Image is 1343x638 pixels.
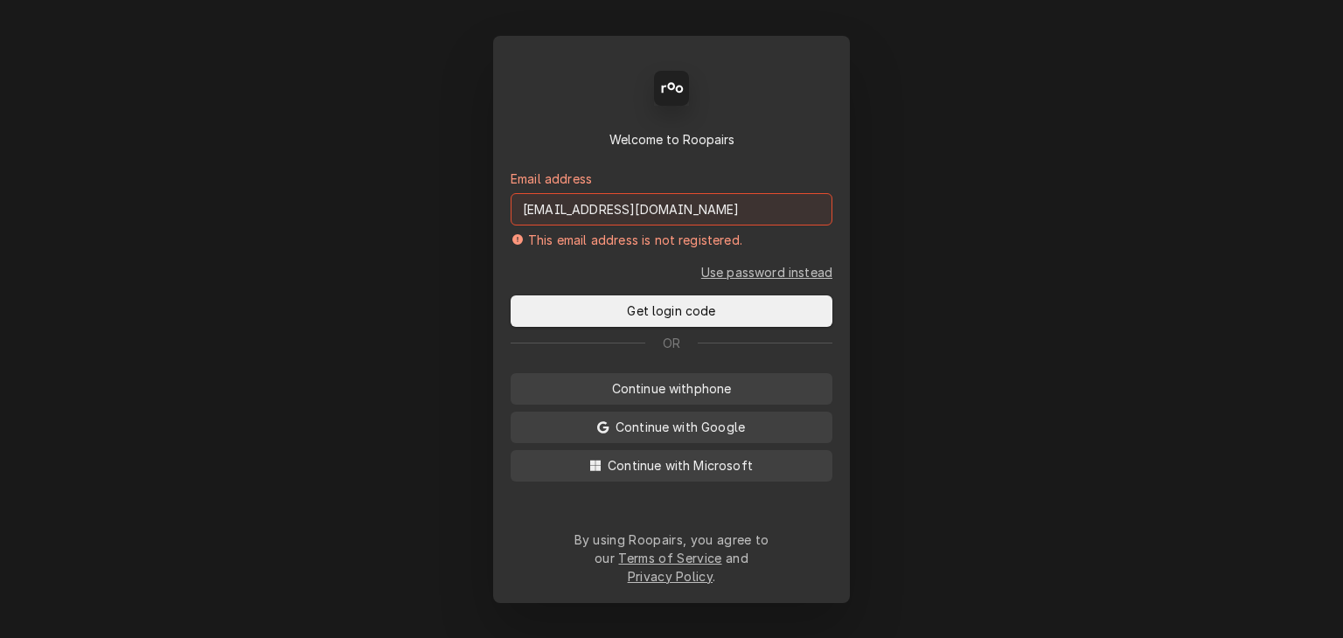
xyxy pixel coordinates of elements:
[612,418,748,436] span: Continue with Google
[623,302,719,320] span: Get login code
[609,379,735,398] span: Continue with phone
[511,450,832,482] button: Continue with Microsoft
[511,193,832,225] input: email@mail.com
[528,231,742,249] p: This email address is not registered.
[604,456,756,475] span: Continue with Microsoft
[618,551,721,565] a: Terms of Service
[511,295,832,327] button: Get login code
[511,334,832,352] div: Or
[511,373,832,405] button: Continue withphone
[511,412,832,443] button: Continue with Google
[511,170,592,188] label: Email address
[574,531,769,586] div: By using Roopairs, you agree to our and .
[701,263,832,281] a: Go to Email and password form
[628,569,713,584] a: Privacy Policy
[511,130,832,149] div: Welcome to Roopairs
